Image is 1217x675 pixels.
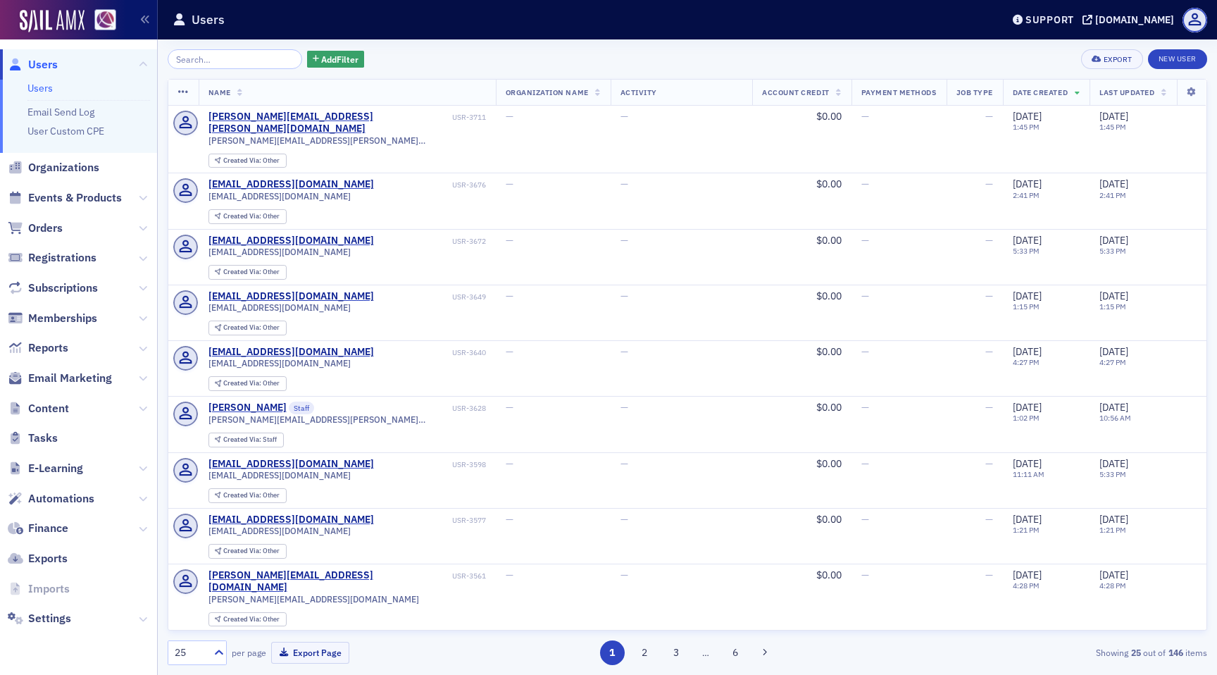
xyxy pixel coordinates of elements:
[861,457,869,470] span: —
[208,514,374,526] a: [EMAIL_ADDRESS][DOMAIN_NAME]
[223,547,280,555] div: Other
[208,488,287,503] div: Created Via: Other
[28,160,99,175] span: Organizations
[506,178,513,190] span: —
[1099,302,1126,311] time: 1:15 PM
[208,346,374,359] div: [EMAIL_ADDRESS][DOMAIN_NAME]
[208,247,351,257] span: [EMAIL_ADDRESS][DOMAIN_NAME]
[8,280,98,296] a: Subscriptions
[208,402,287,414] div: [PERSON_NAME]
[223,380,280,388] div: Other
[208,594,419,605] span: [PERSON_NAME][EMAIL_ADDRESS][DOMAIN_NAME]
[27,82,53,94] a: Users
[861,178,869,190] span: —
[1013,190,1040,200] time: 2:41 PM
[223,436,277,444] div: Staff
[223,324,280,332] div: Other
[208,458,374,471] a: [EMAIL_ADDRESS][DOMAIN_NAME]
[28,581,70,597] span: Imports
[1099,525,1126,535] time: 1:21 PM
[620,513,628,526] span: —
[1095,13,1174,26] div: [DOMAIN_NAME]
[28,190,122,206] span: Events & Products
[1099,569,1128,581] span: [DATE]
[1013,469,1044,479] time: 11:11 AM
[208,178,374,191] a: [EMAIL_ADDRESS][DOMAIN_NAME]
[27,125,104,137] a: User Custom CPE
[620,290,628,302] span: —
[1013,110,1042,123] span: [DATE]
[208,209,287,224] div: Created Via: Other
[861,513,869,526] span: —
[208,569,450,594] a: [PERSON_NAME][EMAIL_ADDRESS][DOMAIN_NAME]
[1099,246,1126,256] time: 5:33 PM
[8,57,58,73] a: Users
[861,401,869,414] span: —
[506,401,513,414] span: —
[307,51,365,68] button: AddFilter
[20,10,85,32] img: SailAMX
[8,221,63,236] a: Orders
[861,290,869,302] span: —
[8,190,122,206] a: Events & Products
[861,345,869,358] span: —
[861,110,869,123] span: —
[223,378,263,388] span: Created Via :
[985,234,993,247] span: —
[8,551,68,566] a: Exports
[816,457,842,470] span: $0.00
[620,569,628,581] span: —
[1013,178,1042,190] span: [DATE]
[223,492,280,500] div: Other
[223,267,263,276] span: Created Via :
[816,401,842,414] span: $0.00
[816,234,842,247] span: $0.00
[1099,110,1128,123] span: [DATE]
[208,191,351,202] span: [EMAIL_ADDRESS][DOMAIN_NAME]
[1148,49,1207,69] a: New User
[8,431,58,446] a: Tasks
[1099,290,1128,302] span: [DATE]
[28,431,58,446] span: Tasks
[506,110,513,123] span: —
[816,345,842,358] span: $0.00
[28,250,96,266] span: Registrations
[317,404,486,413] div: USR-3628
[208,321,287,335] div: Created Via: Other
[208,87,231,97] span: Name
[1182,8,1207,32] span: Profile
[8,311,97,326] a: Memberships
[1099,122,1126,132] time: 1:45 PM
[816,110,842,123] span: $0.00
[506,290,513,302] span: —
[208,111,450,135] a: [PERSON_NAME][EMAIL_ADDRESS][PERSON_NAME][DOMAIN_NAME]
[1013,513,1042,526] span: [DATE]
[620,457,628,470] span: —
[223,323,263,332] span: Created Via :
[223,268,280,276] div: Other
[208,376,287,391] div: Created Via: Other
[271,642,349,664] button: Export Page
[1013,234,1042,247] span: [DATE]
[1099,513,1128,526] span: [DATE]
[816,569,842,581] span: $0.00
[208,612,287,627] div: Created Via: Other
[28,551,68,566] span: Exports
[8,581,70,597] a: Imports
[1099,413,1131,423] time: 10:56 AM
[208,235,374,247] a: [EMAIL_ADDRESS][DOMAIN_NAME]
[28,311,97,326] span: Memberships
[208,135,486,146] span: [PERSON_NAME][EMAIL_ADDRESS][PERSON_NAME][DOMAIN_NAME]
[28,491,94,507] span: Automations
[1013,246,1040,256] time: 5:33 PM
[208,526,351,536] span: [EMAIL_ADDRESS][DOMAIN_NAME]
[8,491,94,507] a: Automations
[28,340,68,356] span: Reports
[94,9,116,31] img: SailAMX
[1025,13,1074,26] div: Support
[506,345,513,358] span: —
